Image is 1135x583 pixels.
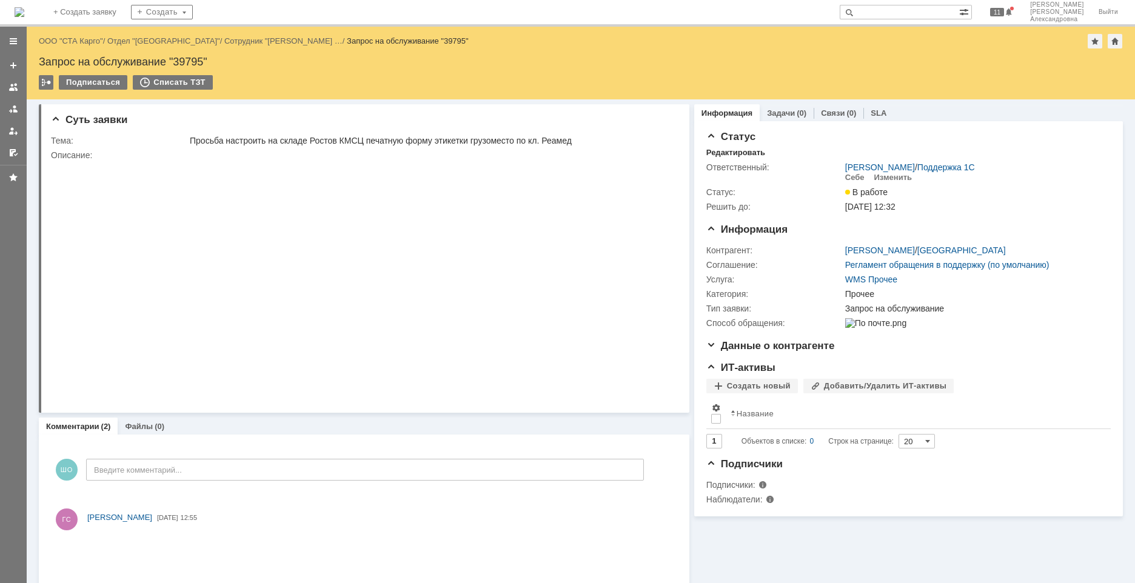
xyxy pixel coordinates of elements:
[56,459,78,481] span: ШО
[810,434,814,448] div: 0
[15,7,24,17] a: Перейти на домашнюю страницу
[181,514,198,521] span: 12:55
[845,187,888,197] span: В работе
[917,245,1006,255] a: [GEOGRAPHIC_DATA]
[706,362,775,373] span: ИТ-активы
[767,108,795,118] a: Задачи
[706,260,843,270] div: Соглашение:
[846,108,856,118] div: (0)
[107,36,220,45] a: Отдел "[GEOGRAPHIC_DATA]"
[845,289,1105,299] div: Прочее
[706,245,843,255] div: Контрагент:
[4,99,23,119] a: Заявки в моей ответственности
[821,108,845,118] a: Связи
[711,403,721,413] span: Настройки
[706,340,835,351] span: Данные о контрагенте
[706,202,843,212] div: Решить до:
[4,56,23,75] a: Создать заявку
[51,114,127,125] span: Суть заявки
[155,422,164,431] div: (0)
[845,318,906,328] img: По почте.png
[845,162,915,172] a: [PERSON_NAME]
[845,245,1006,255] div: /
[845,202,896,212] span: [DATE] 12:32
[87,511,152,524] a: [PERSON_NAME]
[797,108,806,118] div: (0)
[845,162,975,172] div: /
[706,289,843,299] div: Категория:
[347,36,469,45] div: Запрос на обслуживание "39795"
[131,5,193,19] div: Создать
[742,434,894,448] i: Строк на странице:
[224,36,347,45] div: /
[959,5,971,17] span: Расширенный поиск
[706,275,843,284] div: Услуга:
[742,437,806,445] span: Объектов в списке:
[737,409,774,418] div: Название
[4,143,23,162] a: Мои согласования
[706,304,843,313] div: Тип заявки:
[706,148,765,158] div: Редактировать
[874,173,912,182] div: Изменить
[1088,34,1102,48] div: Добавить в избранное
[107,36,224,45] div: /
[845,260,1050,270] a: Регламент обращения в поддержку (по умолчанию)
[39,75,53,90] div: Работа с массовостью
[4,78,23,97] a: Заявки на командах
[51,150,673,160] div: Описание:
[726,398,1101,429] th: Название
[706,162,843,172] div: Ответственный:
[87,513,152,522] span: [PERSON_NAME]
[845,245,915,255] a: [PERSON_NAME]
[39,36,103,45] a: ООО "СТА Карго"
[51,136,187,145] div: Тема:
[845,304,1105,313] div: Запрос на обслуживание
[125,422,153,431] a: Файлы
[157,514,178,521] span: [DATE]
[990,8,1004,16] span: 11
[701,108,752,118] a: Информация
[706,318,843,328] div: Способ обращения:
[4,121,23,141] a: Мои заявки
[1030,1,1084,8] span: [PERSON_NAME]
[190,136,671,145] div: Просьба настроить на складе Ростов КМСЦ печатную форму этикетки грузоместо по кл. Реамед
[706,458,783,470] span: Подписчики
[1108,34,1122,48] div: Сделать домашней страницей
[224,36,343,45] a: Сотрудник "[PERSON_NAME] …
[39,36,107,45] div: /
[706,131,755,142] span: Статус
[706,187,843,197] div: Статус:
[917,162,975,172] a: Поддержка 1С
[1030,16,1084,23] span: Александровна
[706,480,828,490] div: Подписчики:
[871,108,886,118] a: SLA
[706,495,828,504] div: Наблюдатели:
[46,422,99,431] a: Комментарии
[1030,8,1084,16] span: [PERSON_NAME]
[101,422,111,431] div: (2)
[39,56,1123,68] div: Запрос на обслуживание "39795"
[845,275,897,284] a: WMS Прочее
[706,224,788,235] span: Информация
[15,7,24,17] img: logo
[845,173,865,182] div: Себе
